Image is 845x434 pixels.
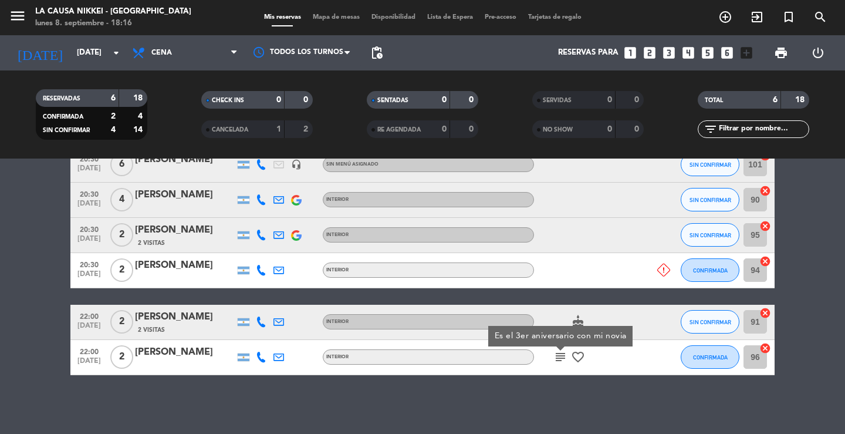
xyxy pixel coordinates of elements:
strong: 18 [133,94,145,102]
div: lunes 8. septiembre - 18:16 [35,18,191,29]
div: [PERSON_NAME] [135,152,235,167]
span: CANCELADA [212,127,248,133]
input: Filtrar por nombre... [718,123,809,136]
span: 2 [110,345,133,369]
strong: 4 [111,126,116,134]
i: add_circle_outline [718,10,732,24]
span: [DATE] [75,357,104,371]
span: 2 [110,258,133,282]
i: cancel [759,342,771,354]
i: looks_4 [681,45,696,60]
strong: 6 [111,94,116,102]
span: Cena [151,49,172,57]
i: looks_two [642,45,657,60]
span: 2 [110,310,133,334]
i: headset_mic [291,159,302,170]
span: 20:30 [75,222,104,235]
strong: 0 [634,125,641,133]
strong: 0 [634,96,641,104]
i: arrow_drop_down [109,46,123,60]
i: turned_in_not [782,10,796,24]
span: Mapa de mesas [307,14,366,21]
i: favorite_border [571,350,585,364]
i: looks_one [623,45,638,60]
div: LOG OUT [799,35,836,70]
span: RE AGENDADA [377,127,421,133]
span: [DATE] [75,200,104,213]
strong: 0 [442,96,447,104]
button: SIN CONFIRMAR [681,223,739,247]
div: [PERSON_NAME] [135,345,235,360]
span: SIN CONFIRMAR [43,127,90,133]
strong: 4 [138,112,145,120]
i: cancel [759,307,771,319]
button: SIN CONFIRMAR [681,188,739,211]
strong: 1 [276,125,281,133]
i: menu [9,7,26,25]
span: 20:30 [75,257,104,271]
strong: 6 [773,96,778,104]
span: print [774,46,788,60]
strong: 0 [469,125,476,133]
div: Es el 3er aniversario con mi novia [495,330,627,342]
span: SIN CONFIRMAR [689,232,731,238]
img: google-logo.png [291,230,302,241]
span: INTERIOR [326,355,349,359]
span: SIN CONFIRMAR [689,319,731,325]
strong: 0 [469,96,476,104]
strong: 2 [303,125,310,133]
strong: 0 [442,125,447,133]
span: CONFIRMADA [43,114,83,120]
button: CONFIRMADA [681,345,739,369]
div: La Causa Nikkei - [GEOGRAPHIC_DATA] [35,6,191,18]
i: subject [553,350,567,364]
i: looks_6 [719,45,735,60]
span: TOTAL [705,97,723,103]
span: INTERIOR [326,319,349,324]
span: SERVIDAS [543,97,572,103]
strong: 18 [795,96,807,104]
span: INTERIOR [326,233,349,237]
i: exit_to_app [750,10,764,24]
span: INTERIOR [326,197,349,202]
strong: 2 [111,112,116,120]
span: 20:30 [75,187,104,200]
span: SIN CONFIRMAR [689,162,731,168]
button: SIN CONFIRMAR [681,310,739,334]
i: search [813,10,827,24]
span: INTERIOR [326,268,349,272]
strong: 14 [133,126,145,134]
span: 22:00 [75,309,104,322]
i: filter_list [704,122,718,136]
div: [PERSON_NAME] [135,309,235,325]
i: looks_5 [700,45,715,60]
span: pending_actions [370,46,384,60]
span: [DATE] [75,270,104,284]
span: 4 [110,188,133,211]
span: CONFIRMADA [693,354,728,361]
strong: 0 [276,96,281,104]
span: SENTADAS [377,97,408,103]
span: 2 [110,223,133,247]
button: menu [9,7,26,29]
span: SIN CONFIRMAR [689,197,731,203]
strong: 0 [607,96,612,104]
i: looks_3 [661,45,677,60]
span: RESERVADAS [43,96,80,102]
span: Lista de Espera [421,14,479,21]
div: [PERSON_NAME] [135,187,235,203]
span: 6 [110,153,133,176]
button: SIN CONFIRMAR [681,153,739,176]
i: cancel [759,220,771,232]
span: CONFIRMADA [693,267,728,274]
i: [DATE] [9,40,71,66]
i: cake [571,315,585,329]
span: [DATE] [75,164,104,178]
span: [DATE] [75,235,104,248]
span: Mis reservas [258,14,307,21]
span: Disponibilidad [366,14,421,21]
span: Tarjetas de regalo [522,14,587,21]
img: google-logo.png [291,195,302,206]
i: cancel [759,185,771,197]
i: power_settings_new [811,46,825,60]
